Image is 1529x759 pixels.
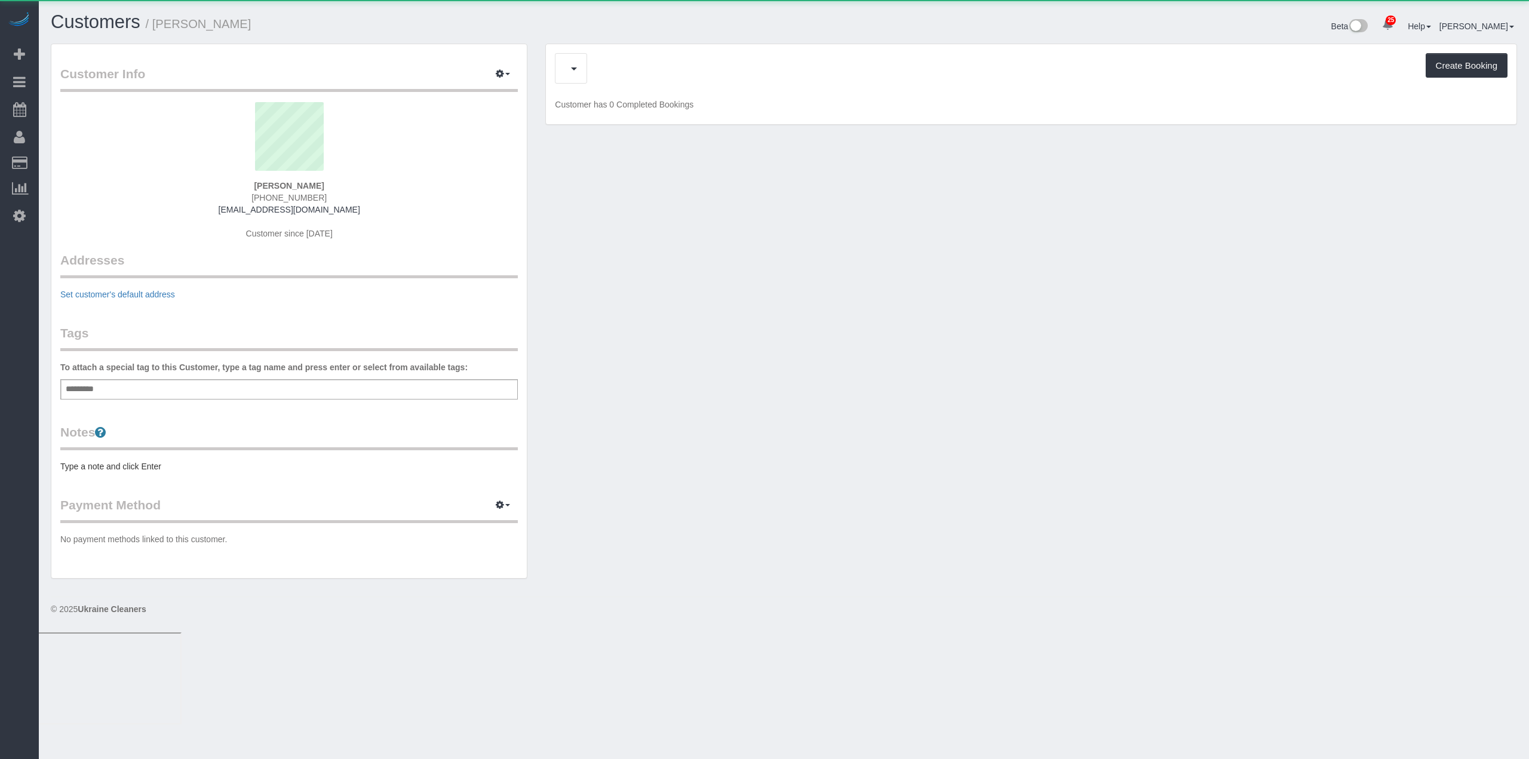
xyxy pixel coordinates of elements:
[1408,21,1431,31] a: Help
[60,361,468,373] label: To attach a special tag to this Customer, type a tag name and press enter or select from availabl...
[60,65,518,92] legend: Customer Info
[60,324,518,351] legend: Tags
[1439,21,1514,31] a: [PERSON_NAME]
[60,290,175,299] a: Set customer's default address
[60,533,518,545] p: No payment methods linked to this customer.
[78,604,146,614] strong: Ukraine Cleaners
[60,496,518,523] legend: Payment Method
[51,603,1517,615] div: © 2025
[1426,53,1507,78] button: Create Booking
[1376,12,1399,38] a: 25
[146,17,251,30] small: / [PERSON_NAME]
[51,11,140,32] a: Customers
[251,193,327,202] span: [PHONE_NUMBER]
[219,205,360,214] a: [EMAIL_ADDRESS][DOMAIN_NAME]
[555,99,1507,110] p: Customer has 0 Completed Bookings
[1386,16,1396,25] span: 25
[60,460,518,472] pre: Type a note and click Enter
[1348,19,1368,35] img: New interface
[254,181,324,190] strong: [PERSON_NAME]
[7,12,31,29] img: Automaid Logo
[246,229,333,238] span: Customer since [DATE]
[60,423,518,450] legend: Notes
[1331,21,1368,31] a: Beta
